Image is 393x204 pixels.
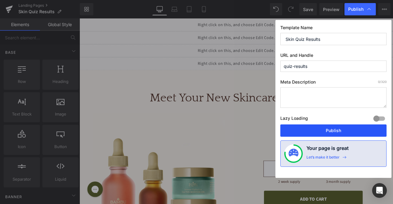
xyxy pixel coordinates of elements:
[280,79,387,87] label: Meta Description
[280,53,387,61] label: URL and Handle
[306,144,349,155] h4: Your page is great
[276,149,299,163] span: $59.00
[301,169,313,187] span: FULL
[280,114,308,124] label: Lazy Loading
[378,80,380,84] span: 0
[306,155,340,163] div: Let’s make it better
[280,25,387,33] label: Template Name
[378,80,387,84] span: /320
[225,192,273,196] h1: 2 week supply
[372,183,387,198] div: Open Intercom Messenger
[239,169,253,187] span: TRIAL
[280,124,387,137] button: Publish
[289,149,298,159] img: onboarding-status.svg
[348,6,364,12] span: Publish
[255,152,273,161] span: $74.00
[250,192,364,196] h1: 3 month supply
